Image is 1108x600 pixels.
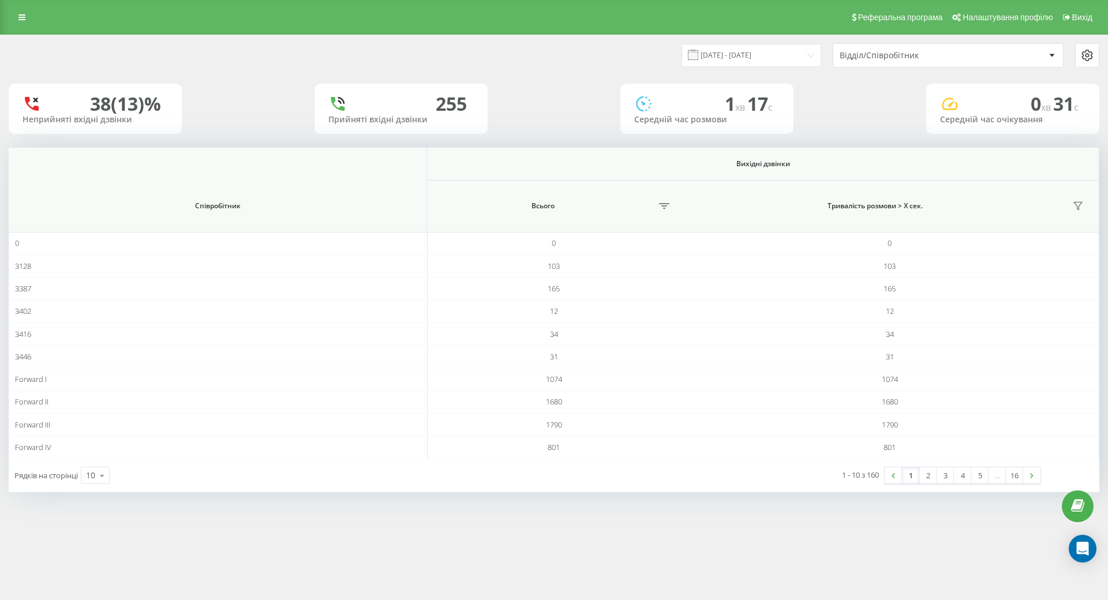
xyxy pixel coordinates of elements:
[15,419,50,430] span: Forward III
[886,306,894,316] span: 12
[550,306,558,316] span: 12
[886,351,894,362] span: 31
[884,442,896,452] span: 801
[963,13,1053,22] span: Налаштування профілю
[858,13,943,22] span: Реферальна програма
[15,261,31,271] span: 3128
[550,329,558,339] span: 34
[1074,101,1079,114] span: c
[328,115,474,125] div: Прийняті вхідні дзвінки
[692,201,1058,211] span: Тривалість розмови > Х сек.
[1053,91,1079,116] span: 31
[634,115,780,125] div: Середній час розмови
[548,261,560,271] span: 103
[840,51,978,61] div: Відділ/Співробітник
[546,419,562,430] span: 1790
[546,374,562,384] span: 1074
[882,419,898,430] span: 1790
[90,93,161,115] div: 38 (13)%
[15,238,19,248] span: 0
[23,115,168,125] div: Неприйняті вхідні дзвінки
[14,470,78,481] span: Рядків на сторінці
[940,115,1085,125] div: Середній час очікування
[888,238,892,248] span: 0
[435,201,653,211] span: Всього
[1006,467,1023,483] a: 16
[1069,535,1096,562] div: Open Intercom Messenger
[436,93,467,115] div: 255
[882,374,898,384] span: 1074
[86,470,95,481] div: 10
[15,442,51,452] span: Forward IV
[15,396,48,407] span: Forward II
[884,261,896,271] span: 103
[954,467,971,483] a: 4
[1031,91,1053,116] span: 0
[15,283,31,294] span: 3387
[548,283,560,294] span: 165
[552,238,556,248] span: 0
[842,469,879,481] div: 1 - 10 з 160
[15,374,47,384] span: Forward I
[550,351,558,362] span: 31
[15,329,31,339] span: 3416
[882,396,898,407] span: 1680
[971,467,989,483] a: 5
[1041,101,1053,114] span: хв
[35,201,400,211] span: Співробітник
[884,283,896,294] span: 165
[886,329,894,339] span: 34
[466,159,1060,168] span: Вихідні дзвінки
[937,467,954,483] a: 3
[747,91,773,116] span: 17
[15,306,31,316] span: 3402
[15,351,31,362] span: 3446
[548,442,560,452] span: 801
[546,396,562,407] span: 1680
[725,91,747,116] span: 1
[735,101,747,114] span: хв
[768,101,773,114] span: c
[902,467,919,483] a: 1
[989,467,1006,483] div: …
[1072,13,1092,22] span: Вихід
[919,467,937,483] a: 2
